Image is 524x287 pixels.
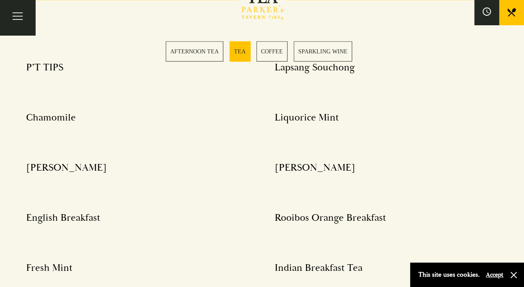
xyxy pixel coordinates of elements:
a: 1 / 4 [166,41,223,62]
h4: Indian Breakfast Tea [275,262,362,274]
h4: English Breakfast [26,212,100,224]
h4: Liquorice Mint [275,111,339,124]
button: Accept [486,271,503,279]
h4: Rooibos Orange Breakfast [275,212,386,224]
h4: [PERSON_NAME] [26,162,107,174]
p: This site uses cookies. [418,269,480,281]
button: Close and accept [510,271,518,279]
h4: Chamomile [26,111,76,124]
a: 3 / 4 [256,41,287,62]
a: 4 / 4 [294,41,352,62]
a: 2 / 4 [229,41,250,62]
h4: [PERSON_NAME] [275,162,355,174]
h4: Fresh Mint [26,262,72,274]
